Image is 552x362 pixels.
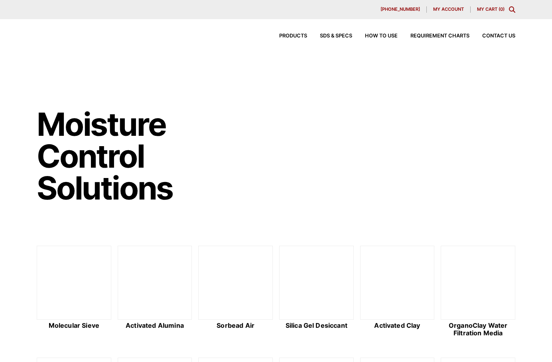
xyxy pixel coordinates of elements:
a: SDS & SPECS [307,33,352,39]
h2: Molecular Sieve [37,322,111,329]
a: Activated Alumina [118,246,192,338]
h2: Silica Gel Desiccant [279,322,354,329]
a: OrganoClay Water Filtration Media [441,246,515,338]
h2: Sorbead Air [198,322,273,329]
a: Contact Us [469,33,515,39]
span: [PHONE_NUMBER] [380,7,420,12]
span: Requirement Charts [410,33,469,39]
img: Delta Adsorbents [37,25,156,41]
h2: Activated Clay [360,322,435,329]
a: Products [266,33,307,39]
a: How to Use [352,33,398,39]
a: Silica Gel Desiccant [279,246,354,338]
h2: Activated Alumina [118,322,192,329]
a: Molecular Sieve [37,246,111,338]
a: My account [427,6,471,13]
a: Activated Clay [360,246,435,338]
h1: Moisture Control Solutions [37,108,191,204]
a: Requirement Charts [398,33,469,39]
a: [PHONE_NUMBER] [374,6,427,13]
img: Image [198,60,515,220]
span: Contact Us [482,33,515,39]
span: How to Use [365,33,398,39]
span: Products [279,33,307,39]
h2: OrganoClay Water Filtration Media [441,322,515,337]
span: 0 [500,6,503,12]
a: Sorbead Air [198,246,273,338]
div: Toggle Modal Content [509,6,515,13]
a: My Cart (0) [477,6,505,12]
span: SDS & SPECS [320,33,352,39]
span: My account [433,7,464,12]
